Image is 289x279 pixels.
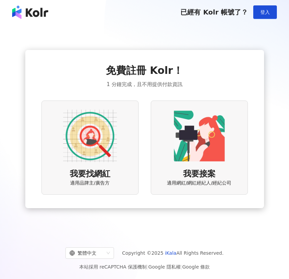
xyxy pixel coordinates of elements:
span: 1 分鐘完成，且不用提供付款資訊 [107,80,182,88]
span: | [181,264,182,270]
img: KOL identity option [172,109,226,163]
span: 已經有 Kolr 帳號了？ [180,8,248,16]
span: 本站採用 reCAPTCHA 保護機制 [79,263,210,271]
span: | [147,264,148,270]
img: AD identity option [63,109,117,163]
span: 我要接案 [183,168,215,180]
span: 免費註冊 Kolr！ [106,63,183,78]
span: 我要找網紅 [70,168,110,180]
div: 繁體中文 [69,248,104,258]
span: 登入 [260,9,270,15]
span: 適用網紅/網紅經紀人/經紀公司 [167,180,231,187]
a: Google 隱私權 [148,264,181,270]
span: Copyright © 2025 All Rights Reserved. [122,249,224,257]
button: 登入 [253,5,277,19]
span: 適用品牌主/廣告方 [70,180,110,187]
img: logo [12,5,48,19]
a: Google 條款 [182,264,210,270]
a: iKala [165,250,176,256]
